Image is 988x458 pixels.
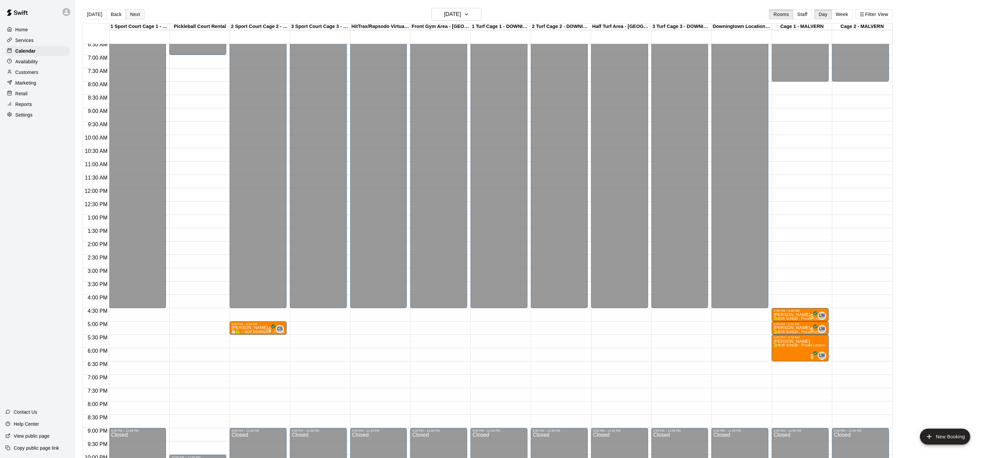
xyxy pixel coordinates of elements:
h6: [DATE] [444,10,461,19]
div: 9:00 PM – 11:59 PM [292,429,345,432]
div: 5:00 PM – 5:30 PM: Luke Moore [230,321,287,335]
span: LM [819,326,825,332]
span: 9:00 AM [86,108,109,114]
div: 9:00 PM – 11:59 PM [533,429,586,432]
a: Availability [5,57,70,67]
a: Calendar [5,46,70,56]
div: 9:00 PM – 11:59 PM [593,429,646,432]
span: 10:00 AM [83,135,109,141]
span: 7:30 PM [86,388,109,394]
span: 5:30 PM [86,335,109,340]
span: 2:00 PM [86,241,109,247]
p: Marketing [15,80,36,86]
div: Front Gym Area - [GEOGRAPHIC_DATA] [411,24,471,30]
span: 8:30 PM [86,415,109,420]
span: 1:30 PM [86,228,109,234]
div: Downingtown Location - OUTDOOR Turf Area [712,24,772,30]
div: Cory Sawka (1) [276,325,284,333]
span: 1:00 PM [86,215,109,221]
p: Retail [15,90,28,97]
span: 🥎MJB Softball - Private Lesson - 60 Minute - [GEOGRAPHIC_DATA] LOCATION🥎 [774,343,906,347]
span: 6:30 PM [86,361,109,367]
a: Home [5,25,70,35]
span: 9:00 PM [86,428,109,434]
span: All customers have paid [809,353,815,360]
div: 9:00 PM – 11:59 PM [473,429,525,432]
a: Marketing [5,78,70,88]
div: Half Turf Area - [GEOGRAPHIC_DATA] [591,24,651,30]
div: 9:00 PM – 11:59 PM [232,429,285,432]
div: 9:00 PM – 11:59 PM [352,429,405,432]
span: 10:30 AM [83,148,109,154]
p: Services [15,37,34,44]
p: Settings [15,112,33,118]
div: 5:00 PM – 5:30 PM [774,322,827,326]
button: Rooms [769,9,793,19]
span: 4:00 PM [86,295,109,300]
div: Pickleball Court Rental [170,24,230,30]
span: Cory Sawka (1) [279,325,284,333]
div: 3 Sport Court Cage 3 - DOWNINGTOWN [290,24,351,30]
span: 6:30 AM [86,42,109,47]
a: Settings [5,110,70,120]
p: Customers [15,69,38,76]
button: Filter View [855,9,893,19]
div: 4:30 PM – 5:00 PM: Morgan Van Riper [772,308,829,321]
div: 9:00 PM – 11:59 PM [111,429,164,432]
span: Leise' Ann McCubbin [821,312,826,320]
button: Day [814,9,832,19]
span: 11:00 AM [83,162,109,167]
div: 2 Turf Cage 2 - DOWNINGTOWN [531,24,591,30]
span: 12:30 PM [83,202,109,207]
a: Reports [5,99,70,109]
div: 5:00 PM – 5:30 PM: Olivia Blades [772,321,829,335]
div: 2 Sport Court Cage 2 - DOWNINGTOWN [230,24,290,30]
span: 8:00 AM [86,82,109,87]
span: 3:00 PM [86,268,109,274]
p: Calendar [15,48,36,54]
a: Services [5,35,70,45]
div: HitTrax/Rapsodo Virtual Reality Rental Cage - 16'x35' [351,24,411,30]
span: All customers have paid [809,313,815,320]
button: Back [106,9,126,19]
span: 7:00 AM [86,55,109,61]
p: Reports [15,101,32,108]
span: 🥎MJB Softball - Private Lesson - 30 Minute - [GEOGRAPHIC_DATA] LOCATION🥎 [774,317,906,320]
div: Cage 2 - MALVERN [832,24,892,30]
span: 4:30 PM [86,308,109,314]
span: ⚾️🥎 🔒MJB MEMBERS - Private Lesson - 30 Minute - MEMBERSHIP CREDIT ONLY🔒⚾️🥎 [232,330,380,334]
span: 9:30 AM [86,122,109,127]
p: View public page [14,433,50,439]
div: 4:30 PM – 5:00 PM [774,309,827,312]
div: 9:00 PM – 11:59 PM [774,429,827,432]
div: Leise' Ann McCubbin [818,312,826,320]
span: 2:30 PM [86,255,109,260]
p: Copy public page link [14,445,59,451]
span: 3:30 PM [86,281,109,287]
div: 1 Turf Cage 1 - DOWNINGTOWN [471,24,531,30]
button: Next [126,9,144,19]
p: Home [15,26,28,33]
span: 12:00 PM [83,188,109,194]
span: CS [277,326,283,332]
span: LM [819,352,825,359]
a: Retail [5,89,70,99]
span: 🥎MJB Softball - Private Lesson - 30 Minute - [GEOGRAPHIC_DATA] LOCATION🥎 [774,330,906,334]
div: 1 Sport Court Cage 1 - DOWNINGTOWN [110,24,170,30]
div: 9:00 PM – 11:59 PM [713,429,766,432]
p: Availability [15,58,38,65]
span: 8:00 PM [86,401,109,407]
div: Customers [5,67,70,77]
span: Leise' Ann McCubbin [821,352,826,360]
span: 6:00 PM [86,348,109,354]
div: 5:30 PM – 6:30 PM: Marissa Howe [772,335,829,361]
span: 7:00 PM [86,375,109,380]
div: Cage 1 - MALVERN [772,24,832,30]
